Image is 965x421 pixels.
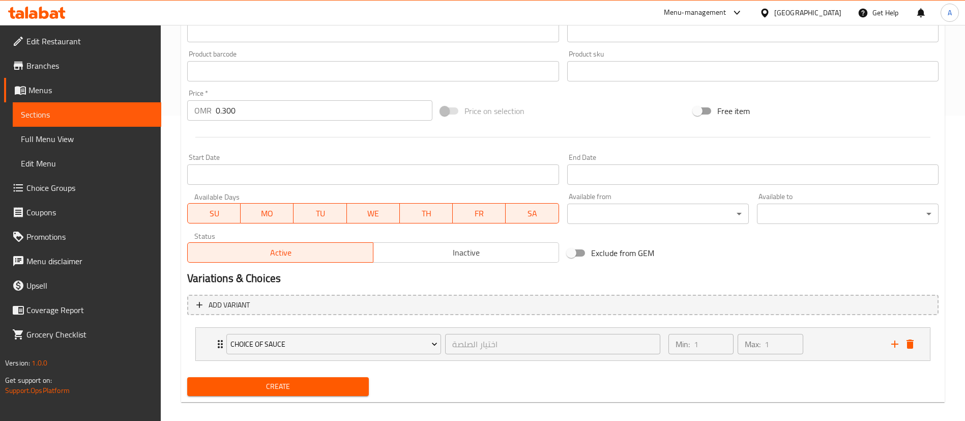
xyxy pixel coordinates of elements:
[32,356,47,370] span: 1.0.0
[377,245,555,260] span: Inactive
[351,206,396,221] span: WE
[216,100,432,121] input: Please enter price
[192,206,237,221] span: SU
[26,231,153,243] span: Promotions
[373,242,559,263] button: Inactive
[294,203,346,223] button: TU
[745,338,761,350] p: Max:
[676,338,690,350] p: Min:
[4,322,161,347] a: Grocery Checklist
[13,127,161,151] a: Full Menu View
[192,245,369,260] span: Active
[400,203,453,223] button: TH
[717,105,750,117] span: Free item
[245,206,289,221] span: MO
[226,334,441,354] button: Choice Of Sauce
[209,299,250,312] span: Add variant
[5,356,30,370] span: Version:
[664,7,726,19] div: Menu-management
[187,242,373,263] button: Active
[774,7,841,18] div: [GEOGRAPHIC_DATA]
[4,200,161,224] a: Coupons
[21,133,153,145] span: Full Menu View
[453,203,506,223] button: FR
[4,224,161,249] a: Promotions
[4,273,161,298] a: Upsell
[4,249,161,273] a: Menu disclaimer
[902,336,918,352] button: delete
[241,203,294,223] button: MO
[948,7,952,18] span: A
[187,61,559,81] input: Please enter product barcode
[4,176,161,200] a: Choice Groups
[187,271,939,286] h2: Variations & Choices
[5,384,70,397] a: Support.OpsPlatform
[26,328,153,341] span: Grocery Checklist
[26,35,153,47] span: Edit Restaurant
[457,206,502,221] span: FR
[21,157,153,170] span: Edit Menu
[567,204,749,224] div: ​
[464,105,524,117] span: Price on selection
[28,84,153,96] span: Menus
[591,247,654,259] span: Exclude from GEM
[506,203,559,223] button: SA
[26,304,153,316] span: Coverage Report
[347,203,400,223] button: WE
[4,298,161,322] a: Coverage Report
[196,328,930,360] div: Expand
[510,206,554,221] span: SA
[4,78,161,102] a: Menus
[187,377,369,396] button: Create
[4,53,161,78] a: Branches
[26,60,153,72] span: Branches
[404,206,449,221] span: TH
[187,203,241,223] button: SU
[26,182,153,194] span: Choice Groups
[5,374,52,387] span: Get support on:
[757,204,939,224] div: ​
[298,206,342,221] span: TU
[26,255,153,267] span: Menu disclaimer
[13,102,161,127] a: Sections
[4,29,161,53] a: Edit Restaurant
[26,206,153,218] span: Coupons
[21,108,153,121] span: Sections
[13,151,161,176] a: Edit Menu
[195,380,361,393] span: Create
[194,104,212,117] p: OMR
[887,336,902,352] button: add
[567,61,939,81] input: Please enter product sku
[26,279,153,292] span: Upsell
[187,295,939,316] button: Add variant
[187,323,939,365] li: Expand
[230,338,437,351] span: Choice Of Sauce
